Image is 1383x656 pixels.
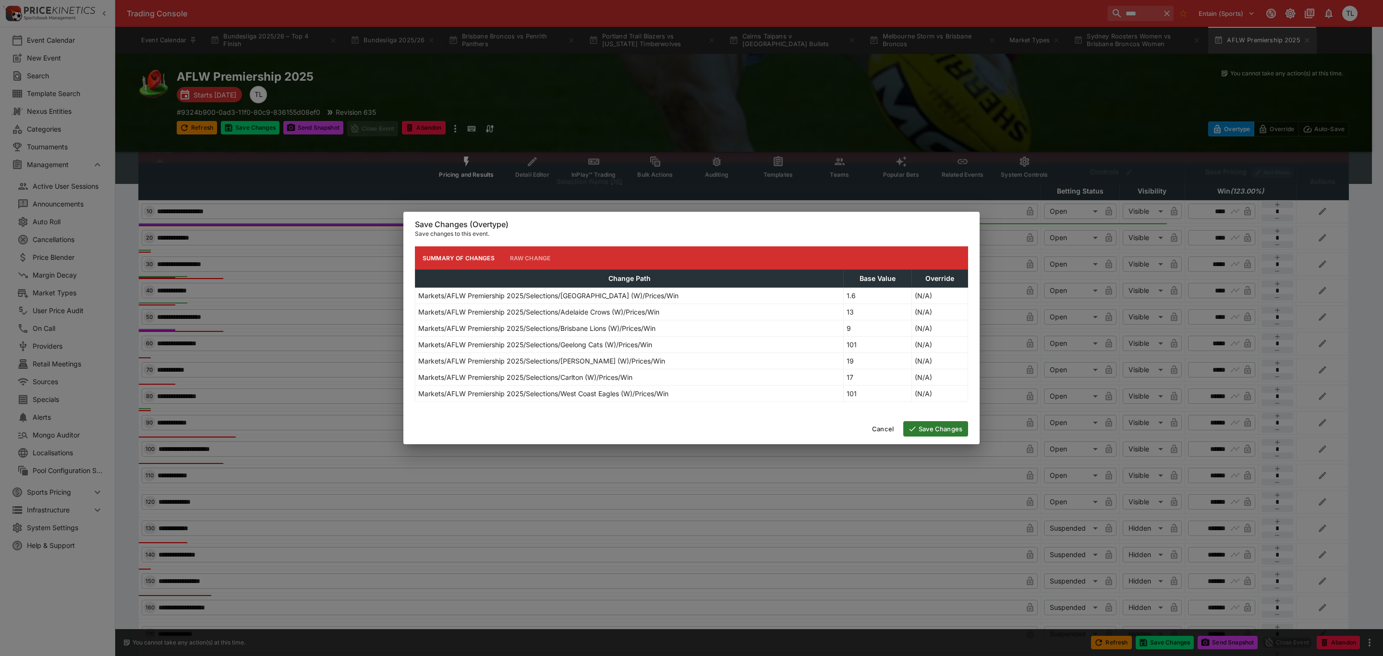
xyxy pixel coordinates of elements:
[844,288,911,304] td: 1.6
[844,320,911,337] td: 9
[844,386,911,402] td: 101
[415,246,502,269] button: Summary of Changes
[418,291,679,301] p: Markets/AFLW Premiership 2025/Selections/[GEOGRAPHIC_DATA] (W)/Prices/Win
[415,270,844,288] th: Change Path
[911,337,968,353] td: (N/A)
[418,323,655,333] p: Markets/AFLW Premiership 2025/Selections/Brisbane Lions (W)/Prices/Win
[903,421,968,437] button: Save Changes
[911,304,968,320] td: (N/A)
[502,246,558,269] button: Raw Change
[844,304,911,320] td: 13
[844,353,911,369] td: 19
[911,369,968,386] td: (N/A)
[418,307,659,317] p: Markets/AFLW Premiership 2025/Selections/Adelaide Crows (W)/Prices/Win
[418,372,632,382] p: Markets/AFLW Premiership 2025/Selections/Carlton (W)/Prices/Win
[911,386,968,402] td: (N/A)
[911,353,968,369] td: (N/A)
[911,270,968,288] th: Override
[415,219,968,230] h6: Save Changes (Overtype)
[844,337,911,353] td: 101
[415,229,968,239] p: Save changes to this event.
[866,421,899,437] button: Cancel
[911,288,968,304] td: (N/A)
[418,340,652,350] p: Markets/AFLW Premiership 2025/Selections/Geelong Cats (W)/Prices/Win
[911,320,968,337] td: (N/A)
[844,369,911,386] td: 17
[418,356,665,366] p: Markets/AFLW Premiership 2025/Selections/[PERSON_NAME] (W)/Prices/Win
[844,270,911,288] th: Base Value
[418,389,668,399] p: Markets/AFLW Premiership 2025/Selections/West Coast Eagles (W)/Prices/Win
